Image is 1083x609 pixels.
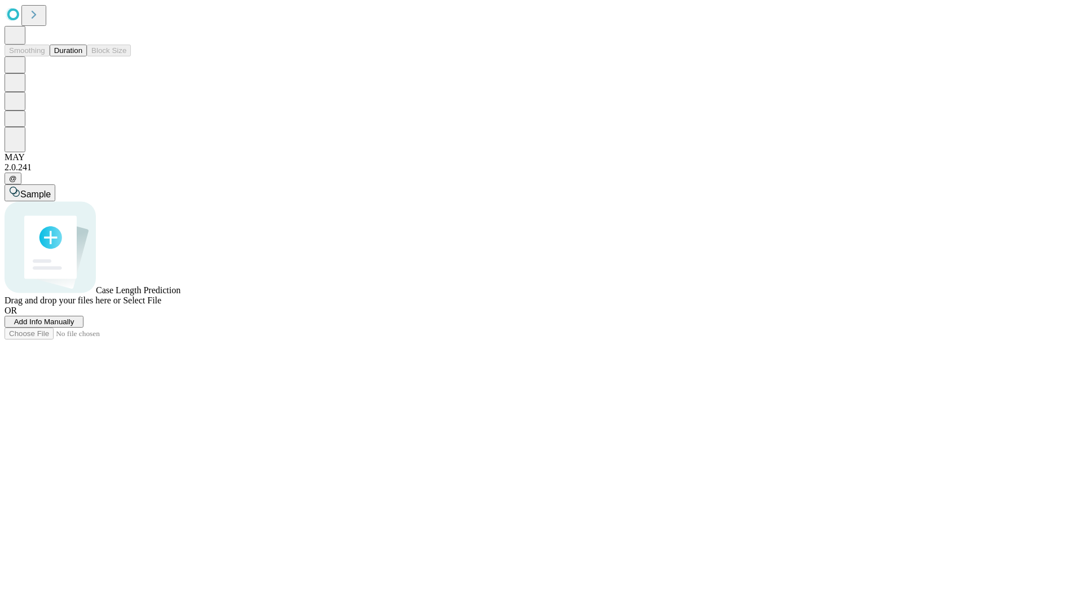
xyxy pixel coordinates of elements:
[5,295,121,305] span: Drag and drop your files here or
[5,306,17,315] span: OR
[5,184,55,201] button: Sample
[5,316,83,328] button: Add Info Manually
[14,317,74,326] span: Add Info Manually
[5,152,1078,162] div: MAY
[96,285,180,295] span: Case Length Prediction
[5,173,21,184] button: @
[50,45,87,56] button: Duration
[5,162,1078,173] div: 2.0.241
[87,45,131,56] button: Block Size
[5,45,50,56] button: Smoothing
[9,174,17,183] span: @
[20,189,51,199] span: Sample
[123,295,161,305] span: Select File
